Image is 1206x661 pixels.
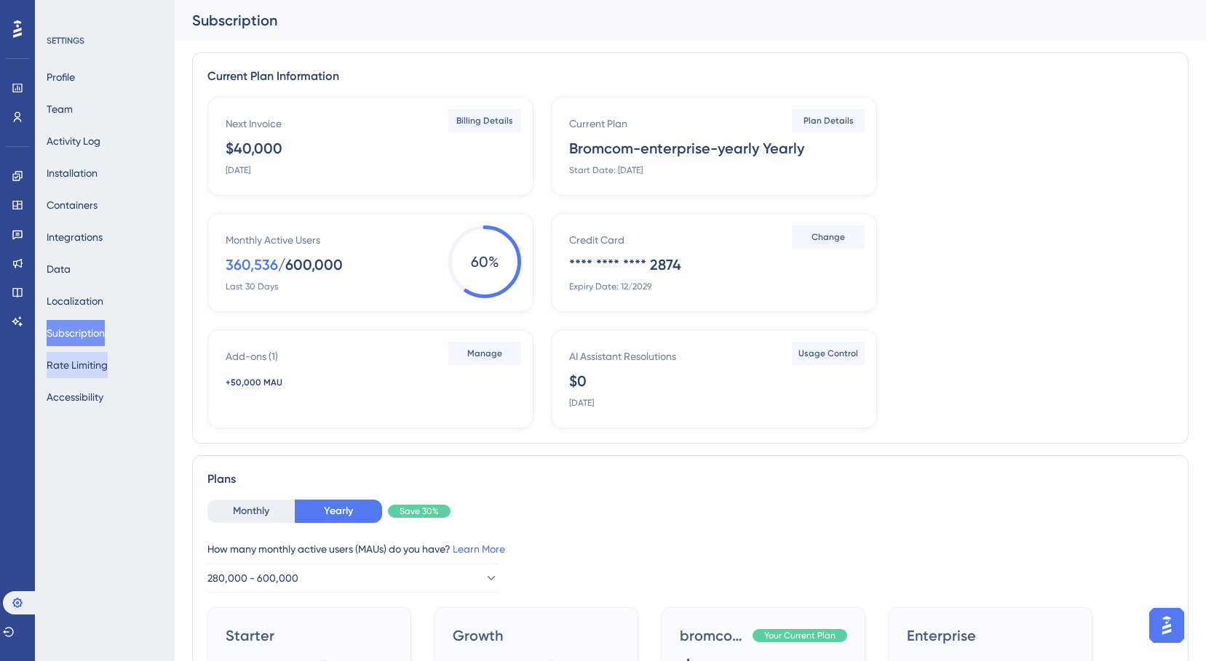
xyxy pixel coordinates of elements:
[207,569,298,587] span: 280,000 - 600,000
[764,630,836,641] span: Your Current Plan
[226,625,393,646] span: Starter
[47,64,75,90] button: Profile
[448,342,521,365] button: Manage
[456,115,513,127] span: Billing Details
[207,500,295,523] button: Monthly
[907,625,1074,646] span: Enterprise
[192,10,1152,31] div: Subscription
[47,320,105,346] button: Subscription
[569,115,627,132] div: Current Plan
[47,160,98,186] button: Installation
[295,500,382,523] button: Yearly
[569,397,594,409] div: [DATE]
[47,352,108,378] button: Rate Limiting
[1145,604,1189,647] iframe: UserGuiding AI Assistant Launcher
[47,224,103,250] button: Integrations
[226,115,282,132] div: Next Invoice
[226,138,282,159] div: $40,000
[569,348,676,365] div: AI Assistant Resolutions
[47,256,71,282] button: Data
[453,625,620,646] span: Growth
[47,288,103,314] button: Localization
[569,371,587,391] div: $0
[47,192,98,218] button: Containers
[226,164,250,176] div: [DATE]
[798,348,858,359] span: Usage Control
[226,231,320,249] div: Monthly Active Users
[680,625,747,646] span: bromcom-enterprise-yearly
[400,505,439,517] span: Save 30%
[278,255,343,275] div: / 600,000
[207,470,1173,488] div: Plans
[792,342,865,365] button: Usage Control
[453,543,505,555] a: Learn More
[47,128,100,154] button: Activity Log
[226,255,278,275] div: 360,536
[448,225,521,298] span: 60 %
[569,138,804,159] div: Bromcom-enterprise-yearly Yearly
[47,96,73,122] button: Team
[207,68,1173,85] div: Current Plan Information
[47,35,164,47] div: SETTINGS
[448,109,521,132] button: Billing Details
[467,348,502,359] span: Manage
[47,384,103,410] button: Accessibility
[226,348,278,365] div: Add-ons ( 1 )
[207,540,1173,558] div: How many monthly active users (MAUs) do you have?
[569,281,651,292] div: Expiry Date: 12/2029
[792,225,865,249] button: Change
[207,564,499,593] button: 280,000 - 600,000
[569,231,624,249] div: Credit Card
[792,109,865,132] button: Plan Details
[804,115,854,127] span: Plan Details
[226,377,301,388] div: +50,000 MAU
[226,281,278,292] div: Last 30 Days
[569,164,643,176] div: Start Date: [DATE]
[812,231,845,243] span: Change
